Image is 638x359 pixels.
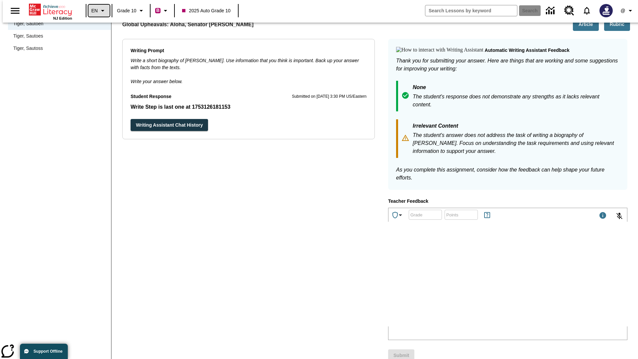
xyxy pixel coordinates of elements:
[131,47,367,55] p: Writing Prompt
[292,93,367,100] p: Submitted on [DATE] 3:30 PM US/Eastern
[578,2,595,19] a: Notifications
[413,93,619,109] p: The student's response does not demonstrate any strengths as it lacks relevant content.
[388,198,627,205] p: Teacher Feedback
[53,16,72,20] span: NJ Edition
[182,7,230,14] span: 2025 Auto Grade 10
[396,57,619,73] p: Thank you for submitting your answer. Here are things that are working and some suggestions for i...
[445,210,478,220] div: Points: Must be equal to or less than 25.
[573,18,599,31] button: Article, Will open in new tab
[485,47,570,54] p: Automatic writing assistant feedback
[13,20,44,27] div: Tiger, Sautoen
[88,5,110,17] button: Language: EN, Select a language
[611,208,627,224] button: Click to activate and allow voice recognition
[413,83,619,93] p: None
[8,30,111,42] div: Tiger, Sautoes
[3,5,97,11] body: Type your response here.
[604,18,630,31] button: Rubric, Will open in new tab
[34,349,62,354] span: Support Offline
[396,47,483,54] img: How to interact with Writing Assistant
[595,2,617,19] button: Select a new avatar
[131,57,367,71] p: Write a short biography of [PERSON_NAME]. Use information that you think is important. Back up yo...
[117,7,136,14] span: Grade 10
[5,1,25,21] button: Open side menu
[409,210,442,220] div: Grade: Letters, numbers, %, + and - are allowed.
[131,103,367,111] p: Student Response
[13,45,43,52] div: Tiger, Sautoss
[413,131,619,155] p: The student's answer does not address the task of writing a biography of [PERSON_NAME]. Focus on ...
[114,5,148,17] button: Grade: Grade 10, Select a grade
[599,4,613,17] img: Avatar
[122,21,254,29] p: Global Upheavals: Aloha, Senator [PERSON_NAME]
[617,5,638,17] button: Profile/Settings
[409,206,442,223] input: Grade: Letters, numbers, %, + and - are allowed.
[29,3,72,16] a: Home
[425,5,517,16] input: search field
[131,103,367,111] p: Write Step is last one at 1753126181153
[13,33,43,40] div: Tiger, Sautoes
[8,42,111,55] div: Tiger, Sautoss
[131,71,367,85] p: Write your answer below.
[8,18,111,30] div: Tiger, Sautoen
[480,208,494,222] button: Rules for Earning Points and Achievements, Will open in new tab
[620,7,625,14] span: @
[91,7,98,14] span: EN
[153,5,172,17] button: Boost Class color is violet red. Change class color
[20,344,68,359] button: Support Offline
[396,166,619,182] p: As you complete this assignment, consider how the feedback can help shape your future efforts.
[388,208,407,222] button: Achievements
[413,122,619,131] p: Irrelevant Content
[131,119,208,131] button: Writing Assistant Chat History
[542,2,560,20] a: Data Center
[599,211,607,221] div: Maximum 1000 characters Press Escape to exit toolbar and use left and right arrow keys to access ...
[445,206,478,223] input: Points: Must be equal to or less than 25.
[156,6,159,15] span: B
[29,2,72,20] div: Home
[131,93,171,100] p: Student Response
[560,2,578,20] a: Resource Center, Will open in new tab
